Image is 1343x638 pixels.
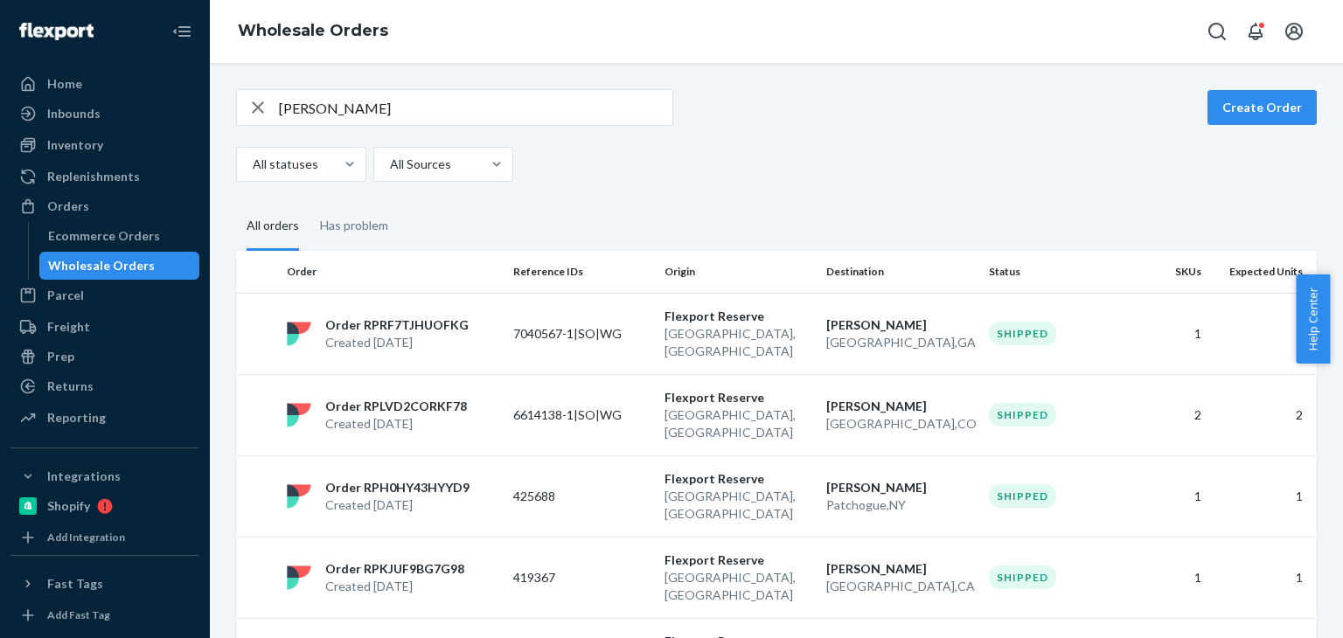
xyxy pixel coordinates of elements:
td: 1 [1133,537,1209,618]
div: Shipped [989,403,1056,426]
a: Shopify [10,492,199,520]
a: Reporting [10,404,199,432]
div: Reporting [47,409,106,426]
p: Created [DATE] [325,415,467,433]
p: Created [DATE] [325,334,469,351]
p: [PERSON_NAME] [826,560,974,578]
iframe: Opens a widget where you can chat to one of our agents [1232,586,1326,629]
th: SKUs [1133,251,1209,293]
img: flexport logo [287,484,311,509]
a: Add Integration [10,527,199,548]
a: Home [10,70,199,98]
p: [PERSON_NAME] [826,316,974,334]
p: Flexport Reserve [665,470,812,488]
td: 1 [1208,455,1317,537]
div: Returns [47,378,94,395]
div: Orders [47,198,89,215]
button: Create Order [1207,90,1317,125]
img: Flexport logo [19,23,94,40]
td: 1 [1133,455,1209,537]
button: Help Center [1296,274,1330,364]
div: Add Integration [47,530,125,544]
div: Fast Tags [47,575,103,593]
button: Close Navigation [164,14,199,49]
div: Parcel [47,287,84,304]
a: Prep [10,343,199,371]
div: All orders [247,203,299,251]
img: flexport logo [287,565,311,590]
button: Integrations [10,462,199,490]
a: Returns [10,372,199,400]
th: Destination [819,251,981,293]
td: 1 [1133,293,1209,374]
div: Shipped [989,322,1056,345]
input: All statuses [251,156,253,173]
img: flexport logo [287,403,311,427]
p: Patchogue , NY [826,496,974,514]
p: Order RPKJUF9BG7G98 [325,560,464,578]
div: Replenishments [47,168,140,185]
th: Reference IDs [506,251,658,293]
p: 419367 [513,569,651,586]
p: [GEOGRAPHIC_DATA] , [GEOGRAPHIC_DATA] [665,569,812,604]
input: Search orders [279,90,672,125]
p: Order RPH0HY43HYYD9 [325,479,470,496]
th: Order [280,251,506,293]
a: Wholesale Orders [39,252,200,280]
p: [GEOGRAPHIC_DATA] , [GEOGRAPHIC_DATA] [665,325,812,360]
div: Shopify [47,497,90,515]
div: Has problem [320,203,388,248]
a: Add Fast Tag [10,605,199,626]
p: [GEOGRAPHIC_DATA] , [GEOGRAPHIC_DATA] [665,406,812,441]
div: Inventory [47,136,103,154]
a: Inbounds [10,100,199,128]
p: Order RPLVD2CORKF78 [325,398,467,415]
input: All Sources [388,156,390,173]
div: Home [47,75,82,93]
p: [PERSON_NAME] [826,398,974,415]
div: Freight [47,318,90,336]
th: Expected Units [1208,251,1317,293]
a: Replenishments [10,163,199,191]
ol: breadcrumbs [224,6,402,57]
td: 1 [1208,293,1317,374]
p: Flexport Reserve [665,308,812,325]
p: [GEOGRAPHIC_DATA] , [GEOGRAPHIC_DATA] [665,488,812,523]
button: Open notifications [1238,14,1273,49]
p: [PERSON_NAME] [826,479,974,496]
p: Created [DATE] [325,496,470,514]
p: Flexport Reserve [665,551,812,569]
div: Shipped [989,484,1056,508]
div: Ecommerce Orders [48,227,160,245]
p: [GEOGRAPHIC_DATA] , CA [826,578,974,595]
div: Inbounds [47,105,101,122]
p: [GEOGRAPHIC_DATA] , CO [826,415,974,433]
th: Origin [658,251,819,293]
a: Orders [10,192,199,220]
td: 1 [1208,537,1317,618]
th: Status [982,251,1133,293]
p: Order RPRF7TJHUOFKG [325,316,469,334]
td: 2 [1133,374,1209,455]
button: Fast Tags [10,570,199,598]
p: Created [DATE] [325,578,464,595]
div: Integrations [47,468,121,485]
a: Wholesale Orders [238,21,388,40]
p: 425688 [513,488,651,505]
p: Flexport Reserve [665,389,812,406]
p: 7040567-1|SO|WG [513,325,651,343]
a: Freight [10,313,199,341]
img: flexport logo [287,322,311,346]
div: Wholesale Orders [48,257,155,274]
button: Open account menu [1277,14,1312,49]
a: Inventory [10,131,199,159]
a: Parcel [10,281,199,309]
p: [GEOGRAPHIC_DATA] , GA [826,334,974,351]
a: Ecommerce Orders [39,222,200,250]
div: Shipped [989,565,1056,589]
p: 6614138-1|SO|WG [513,406,651,424]
td: 2 [1208,374,1317,455]
div: Add Fast Tag [47,607,110,622]
button: Open Search Box [1200,14,1235,49]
